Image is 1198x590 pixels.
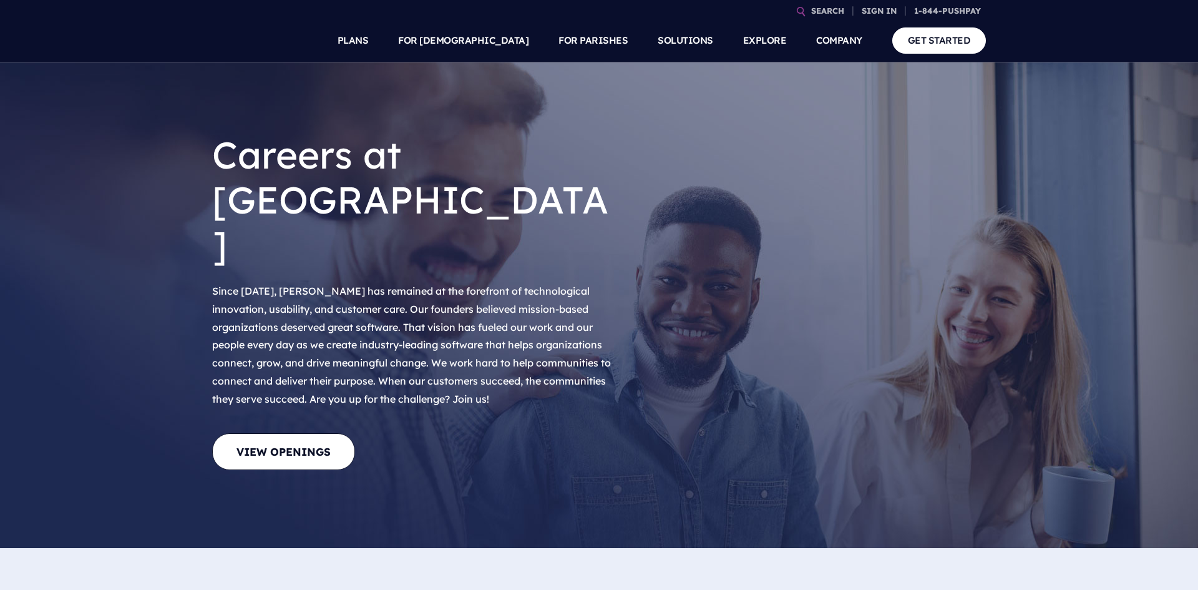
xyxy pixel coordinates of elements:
a: SOLUTIONS [658,19,713,62]
a: FOR [DEMOGRAPHIC_DATA] [398,19,528,62]
a: COMPANY [816,19,862,62]
span: Since [DATE], [PERSON_NAME] has remained at the forefront of technological innovation, usability,... [212,285,611,405]
a: FOR PARISHES [558,19,628,62]
a: EXPLORE [743,19,787,62]
a: GET STARTED [892,27,986,53]
a: PLANS [338,19,369,62]
a: View Openings [212,433,355,470]
h1: Careers at [GEOGRAPHIC_DATA] [212,122,618,277]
